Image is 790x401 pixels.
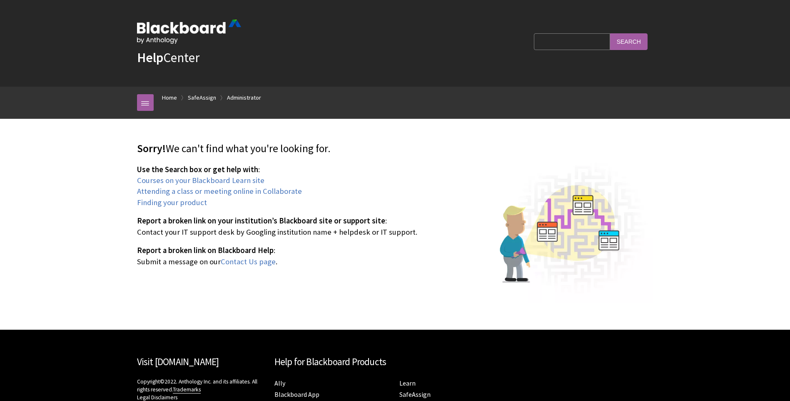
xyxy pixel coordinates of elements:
[162,93,177,103] a: Home
[188,93,216,103] a: SafeAssign
[137,246,274,255] span: Report a broken link on Blackboard Help
[137,20,241,44] img: Blackboard by Anthology
[137,175,264,185] a: Courses on your Blackboard Learn site
[274,379,285,388] a: Ally
[137,245,653,267] p: : Submit a message on our .
[137,356,219,368] a: Visit [DOMAIN_NAME]
[274,390,319,399] a: Blackboard App
[137,216,653,237] p: : Contact your IT support desk by Googling institution name + helpdesk or IT support.
[137,142,166,155] span: Sorry!
[137,186,302,196] a: Attending a class or meeting online in Collaborate
[137,49,199,66] a: HelpCenter
[137,216,385,226] span: Report a broken link on your institution’s Blackboard site or support site
[399,390,431,399] a: SafeAssign
[137,141,653,156] p: We can't find what you're looking for.
[137,49,163,66] strong: Help
[399,379,416,388] a: Learn
[137,164,653,208] p: :
[173,386,201,393] a: Trademarks
[610,33,648,50] input: Search
[274,355,516,369] h2: Help for Blackboard Products
[221,257,276,267] a: Contact Us page
[137,165,258,174] span: Use the Search box or get help with
[227,93,261,103] a: Administrator
[137,198,207,208] a: Finding your product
